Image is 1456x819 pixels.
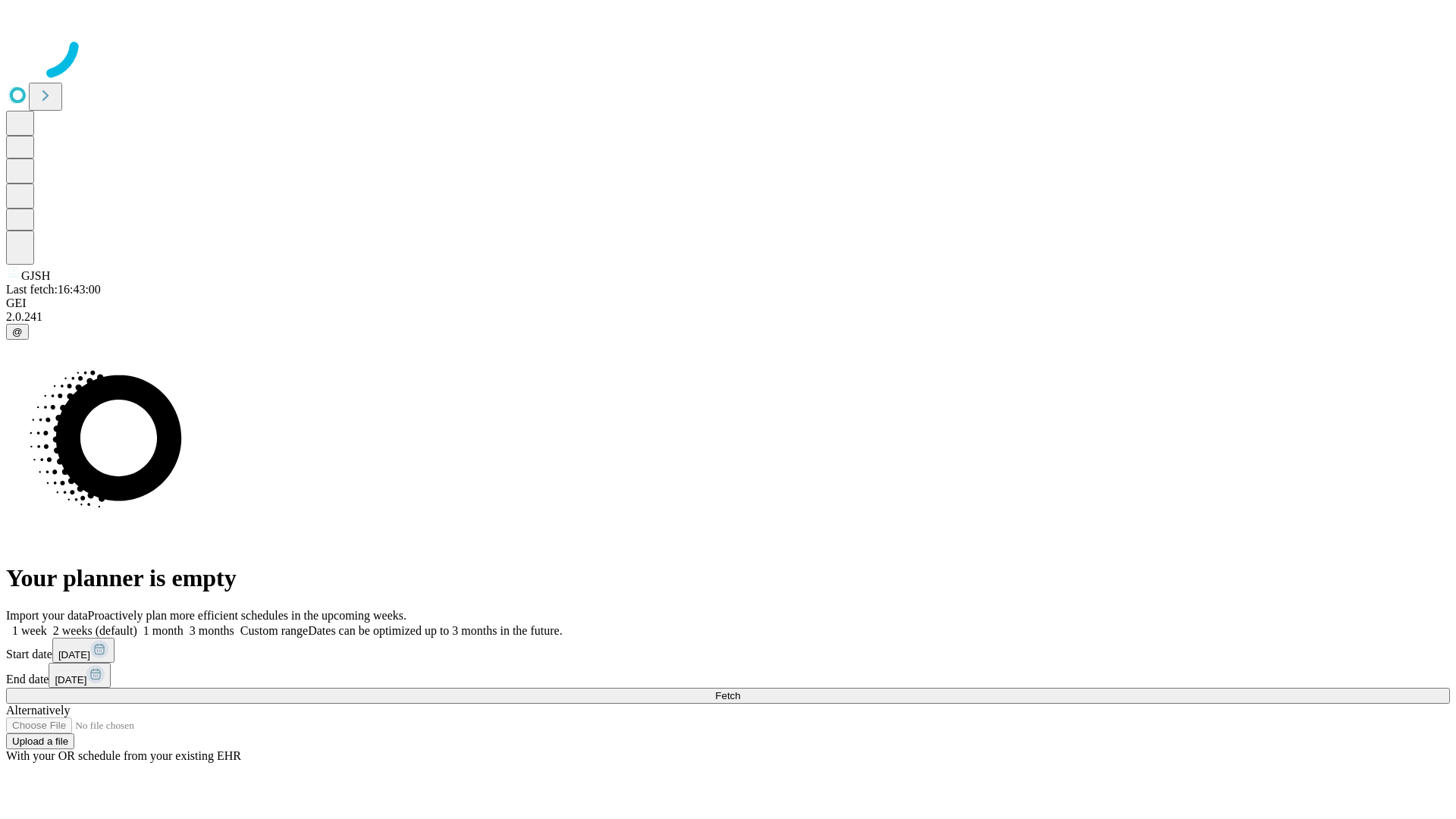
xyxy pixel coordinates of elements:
[143,624,184,637] span: 1 month
[6,324,29,340] button: @
[53,624,137,637] span: 2 weeks (default)
[6,297,1450,310] div: GEI
[715,690,740,701] span: Fetch
[6,638,1450,663] div: Start date
[6,688,1450,704] button: Fetch
[21,269,50,282] span: GJSH
[6,564,1450,592] h1: Your planner is empty
[6,609,88,622] span: Import your data
[49,663,111,688] button: [DATE]
[6,704,70,717] span: Alternatively
[190,624,234,637] span: 3 months
[6,749,241,762] span: With your OR schedule from your existing EHR
[52,638,115,663] button: [DATE]
[12,624,47,637] span: 1 week
[88,609,406,622] span: Proactively plan more efficient schedules in the upcoming weeks.
[6,663,1450,688] div: End date
[6,733,74,749] button: Upload a file
[240,624,308,637] span: Custom range
[55,674,86,686] span: [DATE]
[308,624,562,637] span: Dates can be optimized up to 3 months in the future.
[12,326,23,337] span: @
[6,310,1450,324] div: 2.0.241
[58,649,90,661] span: [DATE]
[6,283,101,296] span: Last fetch: 16:43:00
